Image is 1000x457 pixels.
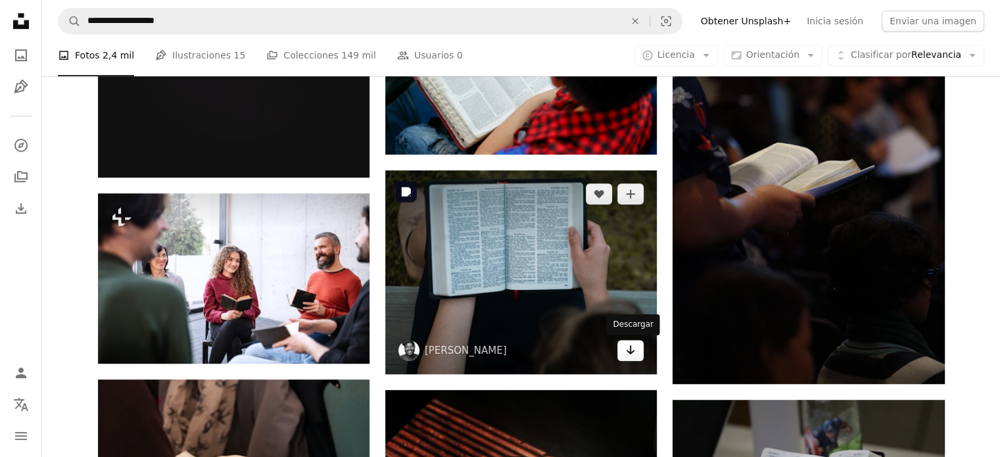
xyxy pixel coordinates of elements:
[98,193,369,364] img: Hombres y mujeres sentados en círculo durante la terapia de grupo, leyendo y hablando.
[693,11,799,32] a: Obtener Unsplash+
[8,195,34,222] a: Historial de descargas
[8,391,34,418] button: Idioma
[586,183,612,204] button: Me gusta
[385,72,657,84] a: Un niño lee la Biblia.
[851,49,961,62] span: Relevancia
[8,423,34,449] button: Menú
[657,49,695,60] span: Licencia
[98,272,369,284] a: Hombres y mujeres sentados en círculo durante la terapia de grupo, leyendo y hablando.
[398,340,419,361] img: Ve al perfil de Aaron Burden
[8,132,34,158] a: Explorar
[266,34,376,76] a: Colecciones 149 mil
[59,9,81,34] button: Buscar en Unsplash
[155,34,245,76] a: Ilustraciones 15
[8,42,34,68] a: Fotos
[58,8,682,34] form: Encuentra imágenes en todo el sitio
[606,314,659,335] div: Descargar
[397,34,463,76] a: Usuarios 0
[385,2,657,155] img: Un niño lee la Biblia.
[650,9,682,34] button: Búsqueda visual
[385,170,657,374] img: Libro abierto de fotografía de enfoque selectivo
[882,11,984,32] button: Enviar una imagen
[851,49,911,60] span: Clasificar por
[233,48,245,62] span: 15
[8,360,34,386] a: Iniciar sesión / Registrarse
[617,340,644,361] a: Descargar
[828,45,984,66] button: Clasificar porRelevancia
[673,174,944,186] a: Hombre con camisa negra y roja leyendo un libro
[617,183,644,204] button: Añade a la colección
[457,48,463,62] span: 0
[341,48,376,62] span: 149 mil
[425,344,507,357] a: [PERSON_NAME]
[385,266,657,278] a: Libro abierto de fotografía de enfoque selectivo
[799,11,871,32] a: Inicia sesión
[8,8,34,37] a: Inicio — Unsplash
[8,164,34,190] a: Colecciones
[8,74,34,100] a: Ilustraciones
[621,9,650,34] button: Borrar
[634,45,718,66] button: Licencia
[723,45,822,66] button: Orientación
[746,49,799,60] span: Orientación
